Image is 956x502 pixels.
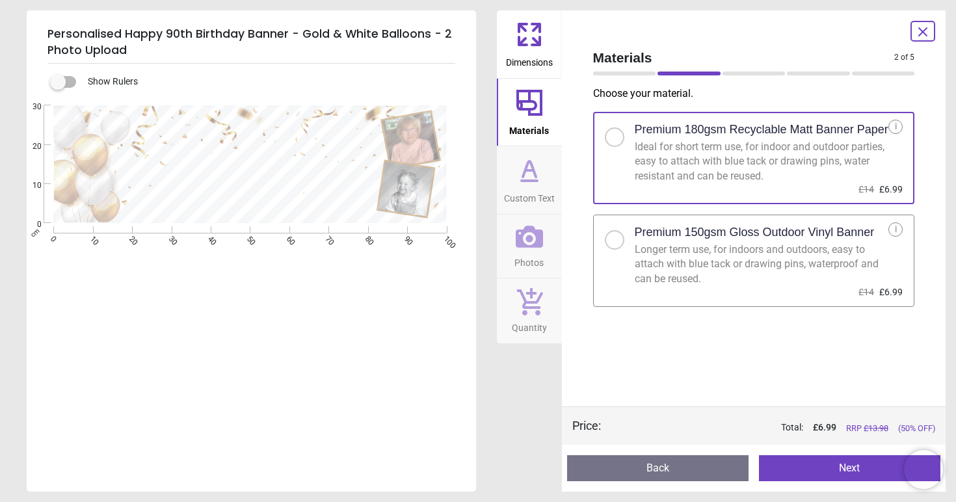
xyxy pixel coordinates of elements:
[58,74,476,90] div: Show Rulers
[635,243,889,286] div: Longer term use, for indoors and outdoors, easy to attach with blue tack or drawing pins, waterpr...
[323,234,332,243] span: 70
[894,52,914,63] span: 2 of 5
[362,234,371,243] span: 80
[759,455,940,481] button: Next
[509,118,549,138] span: Materials
[567,455,749,481] button: Back
[29,227,41,239] span: cm
[506,50,553,70] span: Dimensions
[497,146,562,214] button: Custom Text
[497,215,562,278] button: Photos
[858,287,874,297] span: £14
[245,234,253,243] span: 50
[888,120,903,134] div: i
[504,186,555,205] span: Custom Text
[593,48,895,67] span: Materials
[635,224,875,241] h2: Premium 150gsm Gloss Outdoor Vinyl Banner
[879,184,903,194] span: £6.99
[47,21,455,64] h5: Personalised Happy 90th Birthday Banner - Gold & White Balloons - 2 Photo Upload
[205,234,213,243] span: 40
[17,219,42,230] span: 0
[846,423,888,434] span: RRP
[401,234,410,243] span: 90
[126,234,135,243] span: 20
[284,234,292,243] span: 60
[879,287,903,297] span: £6.99
[17,141,42,152] span: 20
[620,421,936,434] div: Total:
[497,79,562,146] button: Materials
[898,423,935,434] span: (50% OFF)
[635,122,888,138] h2: Premium 180gsm Recyclable Matt Banner Paper
[514,250,544,270] span: Photos
[166,234,174,243] span: 30
[87,234,96,243] span: 10
[17,101,42,112] span: 30
[813,421,836,434] span: £
[47,234,56,243] span: 0
[904,450,943,489] iframe: Brevo live chat
[441,234,449,243] span: 100
[593,86,925,101] p: Choose your material .
[858,184,874,194] span: £14
[818,422,836,432] span: 6.99
[888,222,903,237] div: i
[864,423,888,433] span: £ 13.98
[497,278,562,343] button: Quantity
[512,315,547,335] span: Quantity
[497,10,562,78] button: Dimensions
[635,140,889,183] div: Ideal for short term use, for indoor and outdoor parties, easy to attach with blue tack or drawin...
[572,417,601,434] div: Price :
[17,180,42,191] span: 10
